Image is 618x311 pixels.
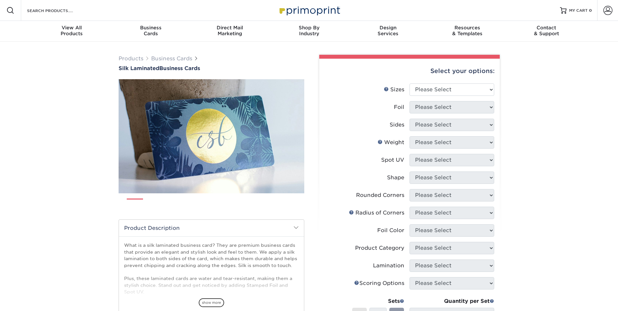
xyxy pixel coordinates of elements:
[349,21,428,42] a: DesignServices
[410,297,494,305] div: Quantity per Set
[507,25,586,31] span: Contact
[170,196,187,212] img: Business Cards 03
[119,55,143,62] a: Products
[32,21,111,42] a: View AllProducts
[349,25,428,31] span: Design
[384,86,404,94] div: Sizes
[258,196,274,212] img: Business Cards 07
[111,21,190,42] a: BusinessCards
[111,25,190,37] div: Cards
[32,25,111,37] div: Products
[119,65,304,71] a: Silk LaminatedBusiness Cards
[507,25,586,37] div: & Support
[111,25,190,31] span: Business
[394,103,404,111] div: Foil
[149,196,165,212] img: Business Cards 02
[428,25,507,37] div: & Templates
[377,227,404,234] div: Foil Color
[119,65,304,71] h1: Business Cards
[190,25,269,31] span: Direct Mail
[26,7,90,14] input: SEARCH PRODUCTS.....
[127,196,143,213] img: Business Cards 01
[355,244,404,252] div: Product Category
[354,279,404,287] div: Scoring Options
[356,191,404,199] div: Rounded Corners
[352,297,404,305] div: Sets
[387,174,404,182] div: Shape
[119,220,304,236] h2: Product Description
[151,55,192,62] a: Business Cards
[277,3,342,17] img: Primoprint
[119,43,304,229] img: Silk Laminated 01
[190,21,269,42] a: Direct MailMarketing
[507,21,586,42] a: Contact& Support
[589,8,592,13] span: 0
[32,25,111,31] span: View All
[214,196,230,212] img: Business Cards 05
[190,25,269,37] div: Marketing
[428,21,507,42] a: Resources& Templates
[378,139,404,146] div: Weight
[269,25,349,31] span: Shop By
[199,298,224,307] span: show more
[569,8,588,13] span: MY CART
[373,262,404,270] div: Lamination
[236,196,252,212] img: Business Cards 06
[324,59,495,83] div: Select your options:
[349,25,428,37] div: Services
[192,196,208,212] img: Business Cards 04
[390,121,404,129] div: Sides
[280,196,296,212] img: Business Cards 08
[119,65,159,71] span: Silk Laminated
[381,156,404,164] div: Spot UV
[349,209,404,217] div: Radius of Corners
[428,25,507,31] span: Resources
[269,25,349,37] div: Industry
[269,21,349,42] a: Shop ByIndustry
